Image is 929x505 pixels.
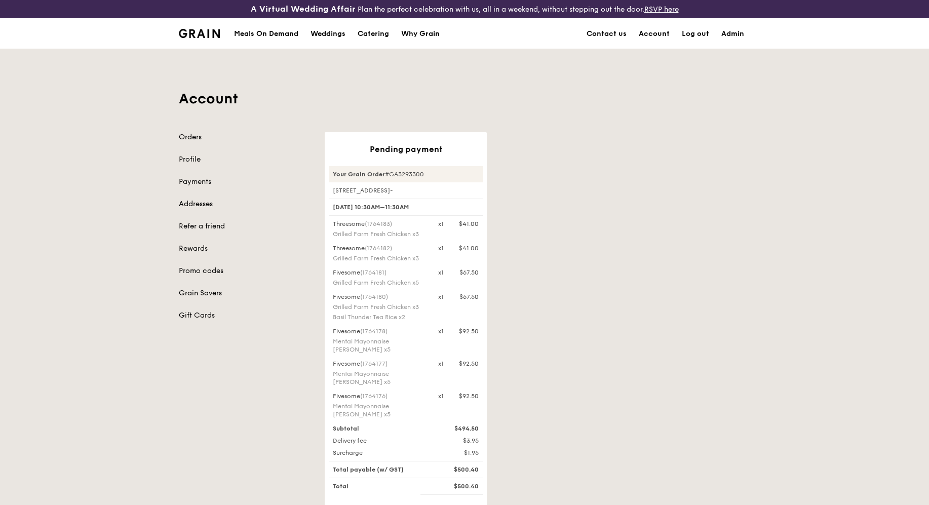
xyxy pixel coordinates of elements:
[333,337,426,354] div: Mentai Mayonnaise [PERSON_NAME] x5
[327,482,432,490] div: Total
[438,360,444,368] div: x1
[438,268,444,277] div: x1
[360,393,388,400] span: (1764176)
[179,154,313,165] a: Profile
[179,221,313,231] a: Refer a friend
[327,424,432,433] div: Subtotal
[401,19,440,49] div: Why Grain
[676,19,715,49] a: Log out
[179,177,313,187] a: Payments
[234,19,298,49] div: Meals On Demand
[459,392,479,400] div: $92.50
[333,254,426,262] div: Grilled Farm Fresh Chicken x3
[329,144,483,154] div: Pending payment
[432,437,485,445] div: $3.95
[644,5,679,14] a: RSVP here
[365,220,392,227] span: (1764183)
[459,220,479,228] div: $41.00
[333,360,426,368] div: Fivesome
[459,268,479,277] div: $67.50
[333,466,404,473] span: Total payable (w/ GST)
[179,132,313,142] a: Orders
[333,220,426,228] div: Threesome
[459,244,479,252] div: $41.00
[333,279,426,287] div: Grilled Farm Fresh Chicken x5
[329,186,483,195] div: [STREET_ADDRESS]-
[432,449,485,457] div: $1.95
[360,293,388,300] span: (1764180)
[432,482,485,490] div: $500.40
[179,288,313,298] a: Grain Savers
[333,303,426,311] div: Grilled Farm Fresh Chicken x3
[179,18,220,48] a: GrainGrain
[352,19,395,49] a: Catering
[179,29,220,38] img: Grain
[365,245,392,252] span: (1764182)
[329,199,483,216] div: [DATE] 10:30AM–11:30AM
[179,310,313,321] a: Gift Cards
[333,171,385,178] strong: Your Grain Order
[304,19,352,49] a: Weddings
[358,19,389,49] div: Catering
[333,313,426,321] div: Basil Thunder Tea Rice x2
[459,327,479,335] div: $92.50
[327,437,432,445] div: Delivery fee
[333,230,426,238] div: Grilled Farm Fresh Chicken x3
[251,4,356,14] h3: A Virtual Wedding Affair
[333,370,426,386] div: Mentai Mayonnaise [PERSON_NAME] x5
[715,19,750,49] a: Admin
[173,4,756,14] div: Plan the perfect celebration with us, all in a weekend, without stepping out the door.
[333,293,426,301] div: Fivesome
[432,465,485,474] div: $500.40
[395,19,446,49] a: Why Grain
[360,269,386,276] span: (1764181)
[179,90,750,108] h1: Account
[459,293,479,301] div: $67.50
[360,360,388,367] span: (1764177)
[327,449,432,457] div: Surcharge
[311,19,345,49] div: Weddings
[360,328,388,335] span: (1764178)
[438,293,444,301] div: x1
[179,266,313,276] a: Promo codes
[438,220,444,228] div: x1
[438,327,444,335] div: x1
[432,424,485,433] div: $494.50
[333,402,426,418] div: Mentai Mayonnaise [PERSON_NAME] x5
[438,244,444,252] div: x1
[333,392,426,400] div: Fivesome
[179,244,313,254] a: Rewards
[459,360,479,368] div: $92.50
[633,19,676,49] a: Account
[333,268,426,277] div: Fivesome
[438,392,444,400] div: x1
[179,199,313,209] a: Addresses
[580,19,633,49] a: Contact us
[329,166,483,182] div: #GA3293300
[333,244,426,252] div: Threesome
[333,327,426,335] div: Fivesome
